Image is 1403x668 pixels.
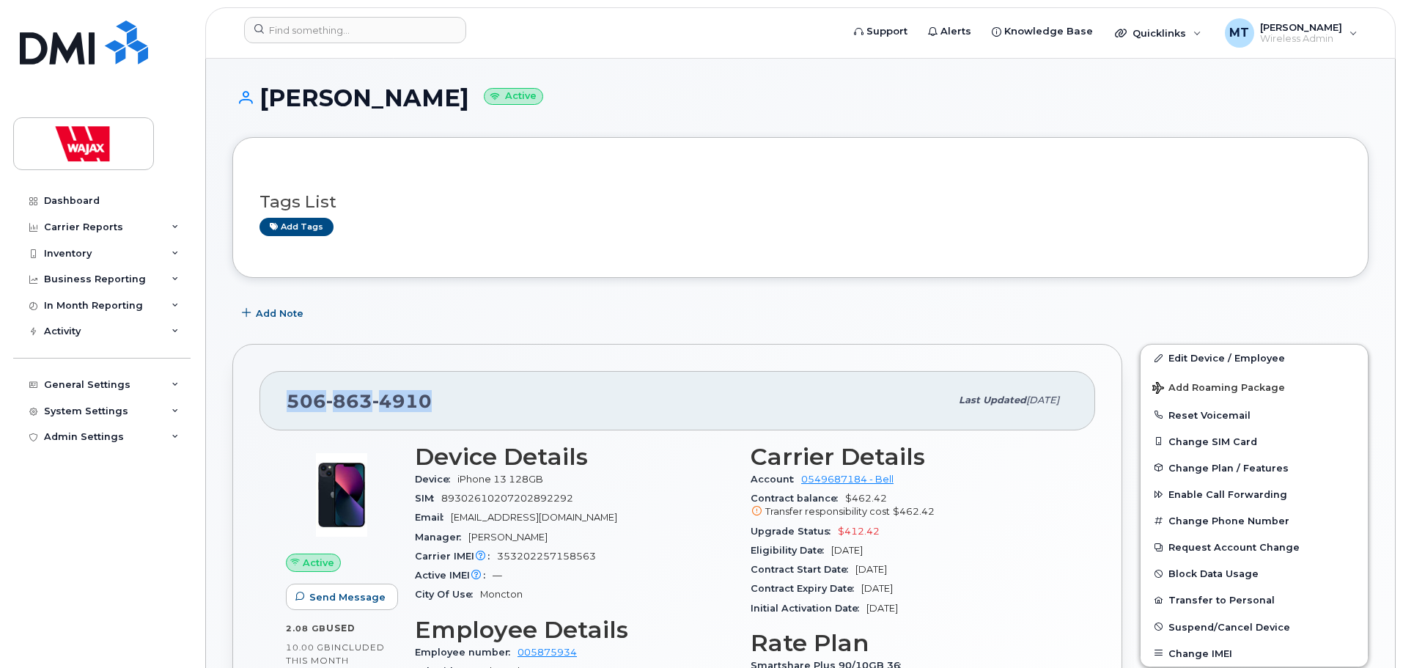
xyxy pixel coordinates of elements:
button: Change IMEI [1141,640,1368,667]
span: [DATE] [1026,394,1059,405]
span: iPhone 13 128GB [457,474,543,485]
span: Transfer responsibility cost [765,506,890,517]
span: Active IMEI [415,570,493,581]
span: SIM [415,493,441,504]
span: 4910 [372,390,432,412]
span: Account [751,474,801,485]
span: Enable Call Forwarding [1168,489,1287,500]
h1: [PERSON_NAME] [232,85,1369,111]
span: Contract balance [751,493,845,504]
h3: Tags List [259,193,1341,211]
span: 863 [326,390,372,412]
a: 0549687184 - Bell [801,474,894,485]
h3: Rate Plan [751,630,1069,656]
span: — [493,570,502,581]
span: Contract Start Date [751,564,855,575]
button: Add Note [232,300,316,326]
span: 506 [287,390,432,412]
span: $462.42 [893,506,935,517]
h3: Employee Details [415,617,733,643]
span: Device [415,474,457,485]
span: Eligibility Date [751,545,831,556]
span: Carrier IMEI [415,551,497,562]
span: [EMAIL_ADDRESS][DOMAIN_NAME] [451,512,617,523]
span: Manager [415,532,468,543]
span: Email [415,512,451,523]
button: Change Phone Number [1141,507,1368,534]
span: 10.00 GB [286,642,331,653]
span: Send Message [309,590,386,604]
span: Upgrade Status [751,526,838,537]
span: $412.42 [838,526,880,537]
button: Block Data Usage [1141,560,1368,587]
span: [DATE] [831,545,863,556]
h3: Device Details [415,444,733,470]
span: Add Roaming Package [1152,382,1285,396]
small: Active [484,88,543,105]
span: City Of Use [415,589,480,600]
a: 005875934 [518,647,577,658]
span: 89302610207202892292 [441,493,573,504]
span: Contract Expiry Date [751,583,861,594]
img: image20231002-3703462-1ig824h.jpeg [298,451,386,539]
button: Transfer to Personal [1141,587,1368,613]
span: Active [303,556,334,570]
span: Initial Activation Date [751,603,866,614]
span: Add Note [256,307,303,320]
button: Suspend/Cancel Device [1141,614,1368,640]
span: Change Plan / Features [1168,462,1289,473]
span: [DATE] [861,583,893,594]
button: Send Message [286,584,398,610]
a: Add tags [259,218,334,236]
button: Add Roaming Package [1141,372,1368,402]
button: Enable Call Forwarding [1141,481,1368,507]
span: [PERSON_NAME] [468,532,548,543]
span: 353202257158563 [497,551,596,562]
a: Edit Device / Employee [1141,345,1368,371]
span: included this month [286,642,385,666]
button: Change SIM Card [1141,428,1368,455]
span: Moncton [480,589,523,600]
span: Suspend/Cancel Device [1168,621,1290,632]
button: Change Plan / Features [1141,455,1368,481]
span: [DATE] [855,564,887,575]
span: used [326,623,356,634]
h3: Carrier Details [751,444,1069,470]
span: [DATE] [866,603,898,614]
span: Employee number [415,647,518,658]
span: 2.08 GB [286,623,326,634]
button: Reset Voicemail [1141,402,1368,428]
button: Request Account Change [1141,534,1368,560]
span: Last updated [959,394,1026,405]
span: $462.42 [751,493,1069,519]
